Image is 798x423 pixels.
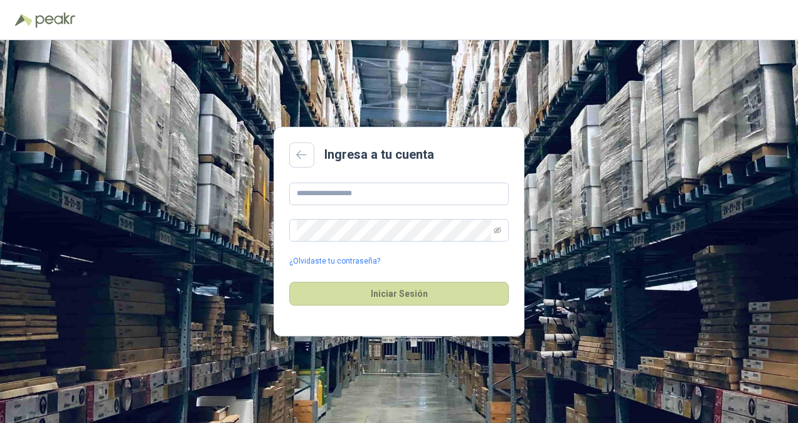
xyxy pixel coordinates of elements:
[494,227,501,234] span: eye-invisible
[35,13,75,28] img: Peakr
[289,255,380,267] a: ¿Olvidaste tu contraseña?
[324,145,434,164] h2: Ingresa a tu cuenta
[15,14,33,26] img: Logo
[289,282,509,306] button: Iniciar Sesión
